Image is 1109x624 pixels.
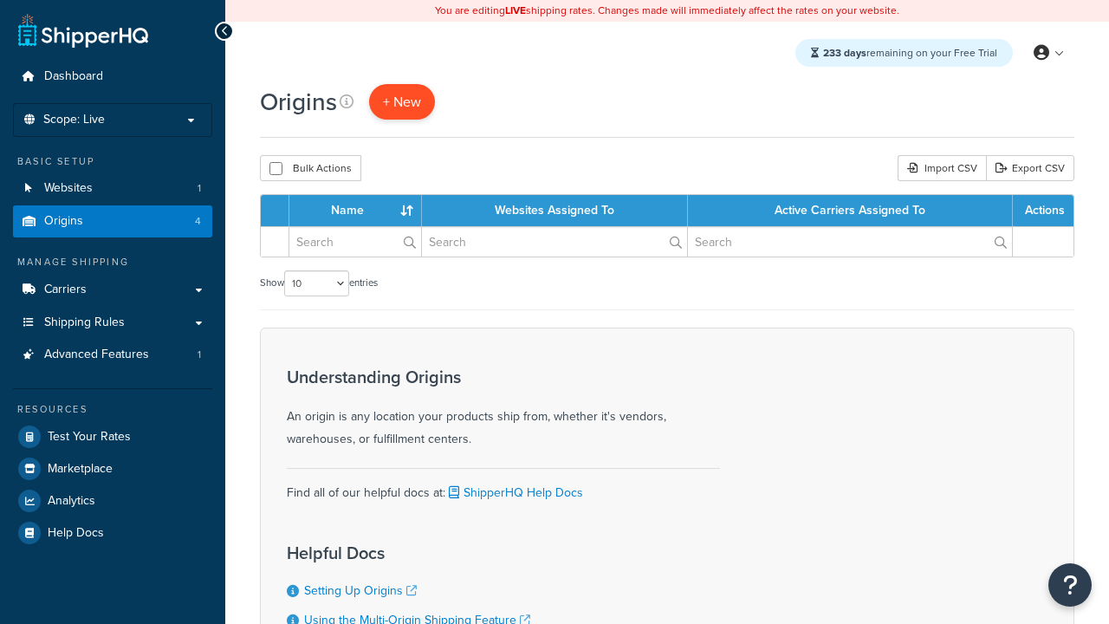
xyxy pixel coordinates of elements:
[195,214,201,229] span: 4
[287,367,720,451] div: An origin is any location your products ship from, whether it's vendors, warehouses, or fulfillme...
[13,517,212,549] a: Help Docs
[13,274,212,306] a: Carriers
[383,92,421,112] span: + New
[260,155,361,181] button: Bulk Actions
[422,227,687,257] input: Search
[198,181,201,196] span: 1
[986,155,1074,181] a: Export CSV
[898,155,986,181] div: Import CSV
[13,172,212,205] li: Websites
[18,13,148,48] a: ShipperHQ Home
[13,205,212,237] li: Origins
[44,214,83,229] span: Origins
[284,270,349,296] select: Showentries
[289,227,421,257] input: Search
[13,172,212,205] a: Websites 1
[13,307,212,339] a: Shipping Rules
[13,61,212,93] a: Dashboard
[287,543,630,562] h3: Helpful Docs
[13,205,212,237] a: Origins 4
[13,339,212,371] li: Advanced Features
[260,85,337,119] h1: Origins
[13,453,212,484] a: Marketplace
[304,582,417,600] a: Setting Up Origins
[688,195,1013,226] th: Active Carriers Assigned To
[13,255,212,270] div: Manage Shipping
[369,84,435,120] a: + New
[260,270,378,296] label: Show entries
[13,402,212,417] div: Resources
[44,283,87,297] span: Carriers
[445,484,583,502] a: ShipperHQ Help Docs
[422,195,688,226] th: Websites Assigned To
[198,348,201,362] span: 1
[48,526,104,541] span: Help Docs
[48,430,131,445] span: Test Your Rates
[289,195,422,226] th: Name
[287,468,720,504] div: Find all of our helpful docs at:
[823,45,866,61] strong: 233 days
[13,154,212,169] div: Basic Setup
[13,485,212,517] a: Analytics
[44,315,125,330] span: Shipping Rules
[505,3,526,18] b: LIVE
[1013,195,1073,226] th: Actions
[44,181,93,196] span: Websites
[43,113,105,127] span: Scope: Live
[287,367,720,387] h3: Understanding Origins
[48,494,95,509] span: Analytics
[44,69,103,84] span: Dashboard
[44,348,149,362] span: Advanced Features
[1048,563,1092,607] button: Open Resource Center
[48,462,113,477] span: Marketplace
[688,227,1012,257] input: Search
[13,339,212,371] a: Advanced Features 1
[795,39,1013,67] div: remaining on your Free Trial
[13,421,212,452] a: Test Your Rates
